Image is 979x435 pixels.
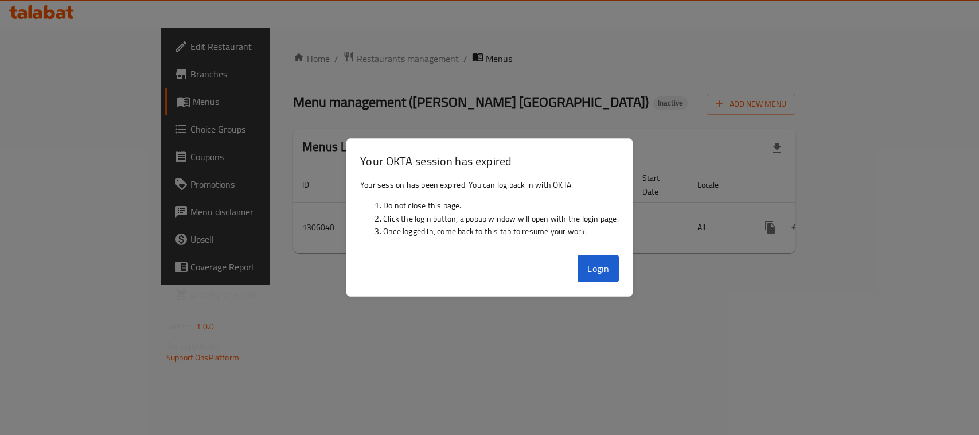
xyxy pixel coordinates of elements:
li: Once logged in, come back to this tab to resume your work. [383,225,619,238]
div: Your session has been expired. You can log back in with OKTA. [346,174,633,251]
button: Login [578,255,619,282]
li: Do not close this page. [383,199,619,212]
li: Click the login button, a popup window will open with the login page. [383,212,619,225]
h3: Your OKTA session has expired [360,153,619,169]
